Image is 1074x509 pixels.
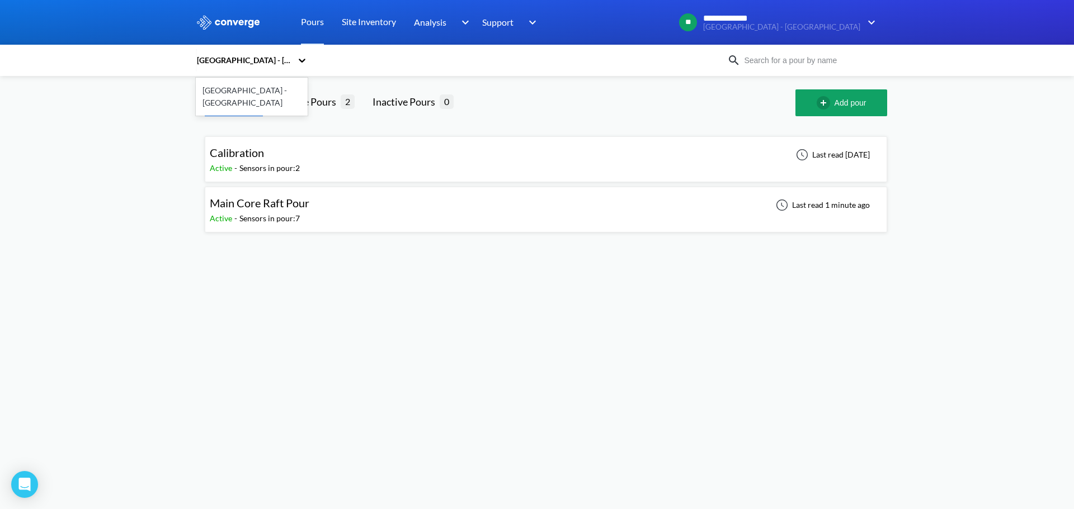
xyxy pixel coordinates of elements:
[210,196,309,210] span: Main Core Raft Pour
[770,198,873,212] div: Last read 1 minute ago
[210,163,234,173] span: Active
[196,15,261,30] img: logo_ewhite.svg
[239,212,300,225] div: Sensors in pour: 7
[482,15,514,29] span: Support
[11,471,38,498] div: Open Intercom Messenger
[454,16,472,29] img: downArrow.svg
[741,54,876,66] input: Search for a pour by name
[196,54,292,66] div: [GEOGRAPHIC_DATA] - [GEOGRAPHIC_DATA]
[521,16,539,29] img: downArrow.svg
[373,94,440,110] div: Inactive Pours
[210,146,264,159] span: Calibration
[281,94,341,110] div: Active Pours
[727,54,741,67] img: icon-search.svg
[860,16,878,29] img: downArrow.svg
[234,163,239,173] span: -
[790,148,873,161] div: Last read [DATE]
[703,23,860,31] span: [GEOGRAPHIC_DATA] - [GEOGRAPHIC_DATA]
[239,162,300,174] div: Sensors in pour: 2
[440,94,454,108] span: 0
[234,213,239,223] span: -
[817,96,835,110] img: add-circle-outline.svg
[341,94,355,108] span: 2
[414,15,446,29] span: Analysis
[205,149,887,159] a: CalibrationActive-Sensors in pour:2Last read [DATE]
[205,199,887,209] a: Main Core Raft PourActive-Sensors in pour:7Last read 1 minute ago
[795,89,887,116] button: Add pour
[196,80,308,113] div: [GEOGRAPHIC_DATA] - [GEOGRAPHIC_DATA]
[210,213,234,223] span: Active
